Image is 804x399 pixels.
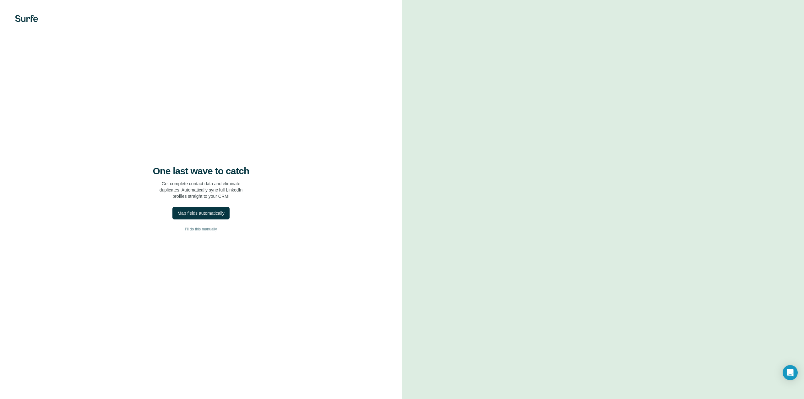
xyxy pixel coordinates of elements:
[783,365,798,380] div: Open Intercom Messenger
[172,207,229,219] button: Map fields automatically
[153,165,249,177] h4: One last wave to catch
[185,226,217,232] span: I’ll do this manually
[13,224,389,234] button: I’ll do this manually
[160,181,243,199] p: Get complete contact data and eliminate duplicates. Automatically sync full LinkedIn profiles str...
[15,15,38,22] img: Surfe's logo
[177,210,224,216] div: Map fields automatically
